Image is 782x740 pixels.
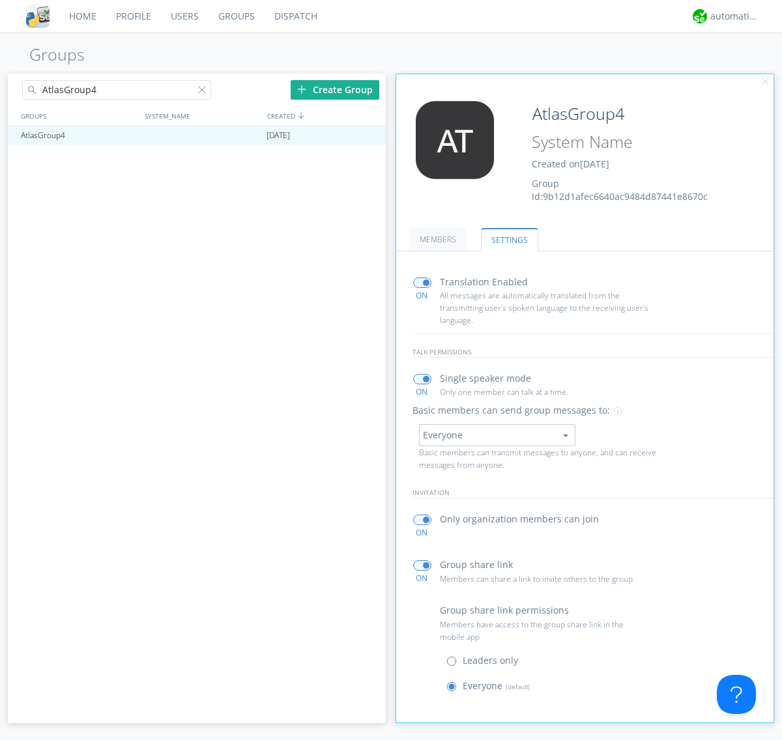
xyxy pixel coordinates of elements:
div: ON [407,386,437,397]
p: invitation [413,487,774,498]
p: Leaders only [463,653,518,668]
img: 373638.png [406,101,504,179]
span: Group Id: 9b12d1afec6640ac9484d87441e8670c [532,177,708,203]
p: Group share link [440,558,513,572]
p: Members can share a link to invite others to the group [440,573,648,585]
p: Only one member can talk at a time. [440,386,648,398]
p: Basic members can transmit messages to anyone, and can receive messages from anyone. [419,446,663,471]
a: AtlasGroup4[DATE] [8,126,386,145]
p: All messages are automatically translated from the transmitting user’s spoken language to the rec... [440,289,648,327]
div: Create Group [291,80,379,100]
div: GROUPS [18,106,138,125]
iframe: Toggle Customer Support [717,675,756,714]
input: System Name [527,130,738,154]
p: Single speaker mode [440,371,531,386]
input: Group Name [527,101,738,127]
p: Group share link permissions [440,603,569,618]
img: d2d01cd9b4174d08988066c6d424eccd [693,9,707,23]
p: Basic members can send group messages to: [413,403,610,418]
p: Members have access to the group share link in the mobile app [440,618,648,643]
span: [DATE] [267,126,290,145]
img: plus.svg [297,85,306,94]
p: Everyone [463,679,530,693]
p: Only organization members can join [440,512,599,526]
span: [DATE] [580,158,609,170]
a: MEMBERS [409,228,467,251]
a: SETTINGS [481,228,538,251]
span: (default) [502,682,530,691]
div: AtlasGroup4 [18,126,139,145]
div: ON [407,290,437,301]
span: Created on [532,158,609,170]
button: Everyone [419,424,575,446]
div: CREATED [264,106,387,125]
div: SYSTEM_NAME [141,106,264,125]
p: talk permissions [413,347,774,358]
div: automation+atlas [710,10,759,23]
img: cddb5a64eb264b2086981ab96f4c1ba7 [26,5,50,28]
p: Translation Enabled [440,275,528,289]
input: Search groups [22,80,211,100]
img: cancel.svg [761,78,770,87]
div: ON [407,527,437,538]
div: ON [407,573,437,584]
